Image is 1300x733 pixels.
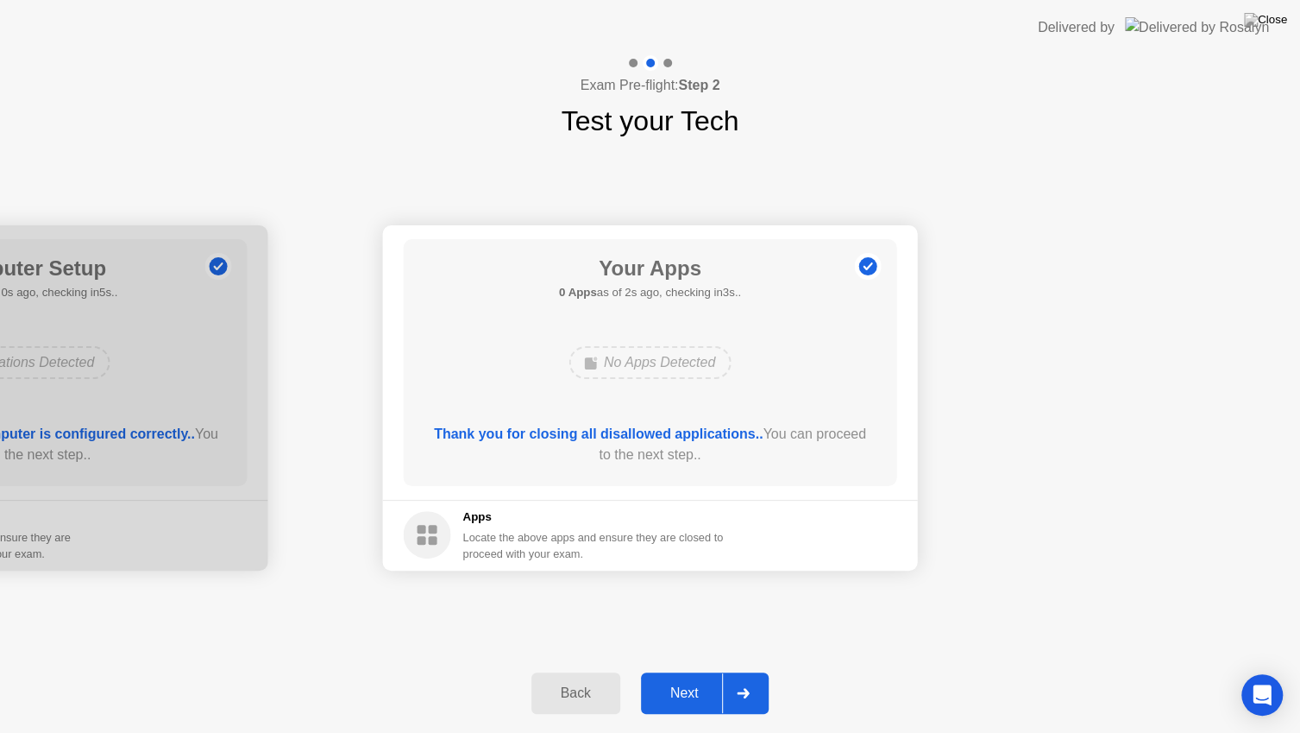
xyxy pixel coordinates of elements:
h5: Apps [463,509,725,526]
img: Delivered by Rosalyn [1125,17,1269,37]
div: Open Intercom Messenger [1241,674,1283,716]
div: Back [537,686,615,701]
div: Locate the above apps and ensure they are closed to proceed with your exam. [463,529,725,562]
img: Close [1244,13,1287,27]
h1: Your Apps [559,253,741,284]
h1: Test your Tech [562,100,739,142]
b: 0 Apps [559,286,597,299]
b: Step 2 [678,78,719,92]
div: Delivered by [1038,17,1115,38]
div: Next [646,686,723,701]
div: No Apps Detected [569,346,731,379]
div: You can proceed to the next step.. [428,424,872,465]
button: Next [641,673,769,714]
h5: as of 2s ago, checking in3s.. [559,284,741,301]
b: Thank you for closing all disallowed applications.. [434,427,763,441]
button: Back [531,673,620,714]
h4: Exam Pre-flight: [581,75,720,96]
